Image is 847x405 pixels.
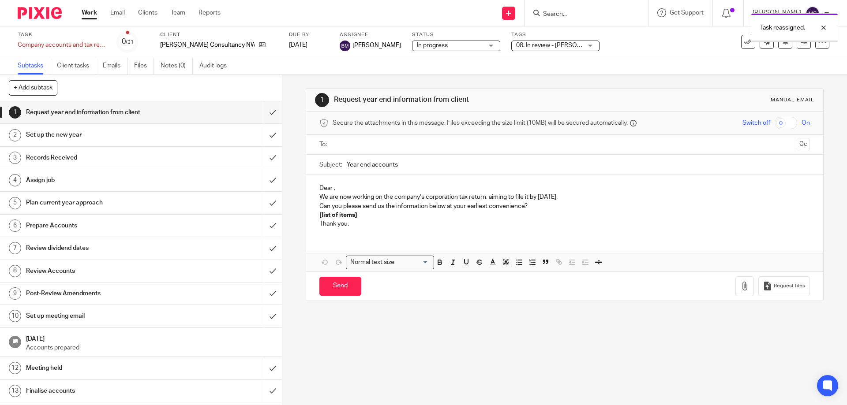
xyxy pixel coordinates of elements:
[26,128,179,141] h1: Set up the new year
[9,219,21,232] div: 6
[26,309,179,323] h1: Set up meeting email
[26,196,179,209] h1: Plan current year approach
[160,31,278,38] label: Client
[26,384,179,398] h1: Finalise accounts
[161,57,193,74] a: Notes (0)
[18,57,50,74] a: Subtasks
[9,362,21,374] div: 12
[26,174,179,187] h1: Assign job
[18,41,106,49] div: Company accounts and tax return
[319,184,810,193] p: Dear ,
[26,332,273,343] h1: [DATE]
[138,8,157,17] a: Clients
[289,31,329,38] label: Due by
[57,57,96,74] a: Client tasks
[806,6,820,20] img: svg%3E
[346,256,434,269] div: Search for option
[9,265,21,277] div: 8
[352,41,401,50] span: [PERSON_NAME]
[742,119,770,127] span: Switch off
[319,193,810,201] p: We are now working on the company’s corporation tax return, aiming to file it by [DATE].
[134,57,154,74] a: Files
[26,151,179,164] h1: Records Received
[319,160,342,169] label: Subject:
[758,276,810,296] button: Request files
[412,31,500,38] label: Status
[319,277,361,296] input: Send
[26,343,273,352] p: Accounts prepared
[26,287,179,300] h1: Post-Review Amendments
[26,219,179,232] h1: Prepare Accounts
[340,31,401,38] label: Assignee
[774,282,805,290] span: Request files
[122,37,134,47] div: 0
[9,174,21,186] div: 4
[319,212,357,218] strong: [list of items]
[9,310,21,322] div: 10
[9,287,21,300] div: 9
[171,8,185,17] a: Team
[160,41,255,49] p: [PERSON_NAME] Consultancy NW Ltd
[199,57,233,74] a: Audit logs
[797,138,810,151] button: Cc
[802,119,810,127] span: On
[18,7,62,19] img: Pixie
[110,8,125,17] a: Email
[315,93,329,107] div: 1
[516,42,603,48] span: 08. In review - [PERSON_NAME]
[9,129,21,141] div: 2
[26,106,179,119] h1: Request year end information from client
[18,31,106,38] label: Task
[9,80,57,95] button: + Add subtask
[760,23,805,32] p: Task reassigned.
[9,152,21,164] div: 3
[397,258,429,267] input: Search for option
[340,41,350,51] img: svg%3E
[771,97,814,104] div: Manual email
[319,140,329,149] label: To:
[126,40,134,45] small: /21
[26,361,179,375] h1: Meeting held
[334,95,584,104] h1: Request year end information from client
[333,119,628,127] span: Secure the attachments in this message. Files exceeding the size limit (10MB) will be secured aut...
[417,42,448,48] span: In progress
[82,8,97,17] a: Work
[319,202,810,211] p: Can you please send us the information below at your earliest convenience?
[103,57,127,74] a: Emails
[199,8,221,17] a: Reports
[319,219,810,228] p: Thank you.
[9,385,21,397] div: 13
[348,258,396,267] span: Normal text size
[289,42,307,48] span: [DATE]
[9,106,21,119] div: 1
[9,197,21,209] div: 5
[26,242,179,255] h1: Review dividend dates
[26,264,179,278] h1: Review Accounts
[9,242,21,254] div: 7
